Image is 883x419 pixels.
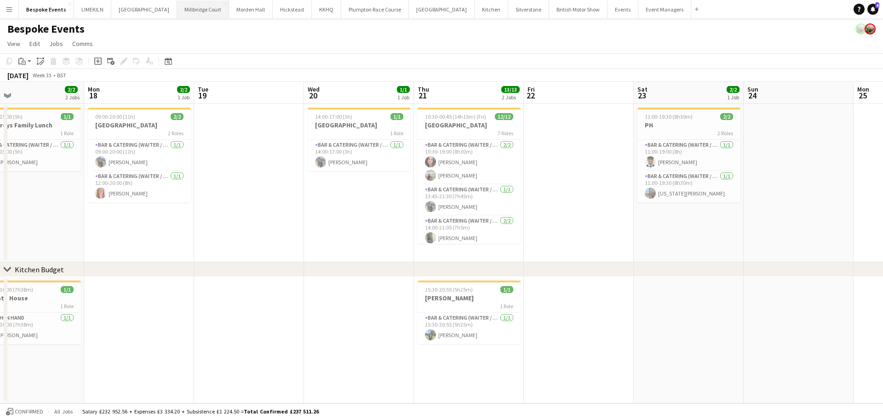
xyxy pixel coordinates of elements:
span: 15:30-20:55 (5h25m) [425,286,473,293]
app-job-card: 10:30-00:45 (14h15m) (Fri)12/12[GEOGRAPHIC_DATA]7 RolesBar & Catering (Waiter / waitress)2/210:30... [418,108,521,244]
h1: Bespoke Events [7,22,85,36]
div: 1 Job [727,94,739,101]
span: 2/2 [171,113,183,120]
button: Hickstead [273,0,312,18]
button: [GEOGRAPHIC_DATA] [409,0,475,18]
a: View [4,38,24,50]
span: 1/1 [390,113,403,120]
span: 2/2 [65,86,78,93]
button: Kitchen [475,0,508,18]
span: 11:00-19:30 (8h30m) [645,113,693,120]
div: 1 Job [178,94,189,101]
app-card-role: Bar & Catering (Waiter / waitress)2/210:30-19:00 (8h30m)[PERSON_NAME][PERSON_NAME] [418,140,521,184]
span: Week 33 [30,72,53,79]
span: 1/1 [61,286,74,293]
a: Jobs [46,38,67,50]
button: LIMEKILN [74,0,111,18]
button: Morden Hall [229,0,273,18]
button: Plumpton Race Course [341,0,409,18]
div: Salary £232 952.56 + Expenses £3 334.20 + Subsistence £1 224.50 = [82,408,319,415]
h3: [PERSON_NAME] [418,294,521,302]
app-job-card: 15:30-20:55 (5h25m)1/1[PERSON_NAME]1 RoleBar & Catering (Waiter / waitress)1/115:30-20:55 (5h25m)... [418,281,521,344]
span: All jobs [52,408,75,415]
span: 1 Role [390,130,403,137]
span: Mon [857,85,869,93]
span: Edit [29,40,40,48]
div: BST [57,72,66,79]
div: [DATE] [7,71,29,80]
div: 2 Jobs [502,94,519,101]
span: 13/13 [501,86,520,93]
app-job-card: 11:00-19:30 (8h30m)2/2PH2 RolesBar & Catering (Waiter / waitress)1/111:00-19:00 (8h)[PERSON_NAME]... [637,108,740,202]
app-card-role: Bar & Catering (Waiter / waitress)2/214:00-21:05 (7h5m)[PERSON_NAME] [418,216,521,260]
span: 1/1 [500,286,513,293]
span: 12/12 [495,113,513,120]
button: Event Managers [638,0,691,18]
span: Sat [637,85,648,93]
app-user-avatar: Staffing Manager [865,23,876,34]
span: 10:30-00:45 (14h15m) (Fri) [425,113,486,120]
div: 1 Job [397,94,409,101]
app-card-role: Bar & Catering (Waiter / waitress)1/112:00-20:00 (8h)[PERSON_NAME] [88,171,191,202]
span: Sun [747,85,758,93]
h3: [GEOGRAPHIC_DATA] [418,121,521,129]
app-card-role: Bar & Catering (Waiter / waitress)1/109:00-20:00 (11h)[PERSON_NAME] [88,140,191,171]
span: 25 [856,90,869,101]
span: Tue [198,85,208,93]
span: Confirmed [15,408,43,415]
span: 2/2 [727,86,740,93]
span: 1/1 [397,86,410,93]
button: Bespoke Events [19,0,74,18]
app-job-card: 14:00-17:00 (3h)1/1[GEOGRAPHIC_DATA]1 RoleBar & Catering (Waiter / waitress)1/114:00-17:00 (3h)[P... [308,108,411,171]
span: 1 Role [500,303,513,310]
app-card-role: Bar & Catering (Waiter / waitress)1/114:00-17:00 (3h)[PERSON_NAME] [308,140,411,171]
span: Jobs [49,40,63,48]
button: Millbridge Court [177,0,229,18]
span: 1 Role [60,303,74,310]
span: 18 [86,90,100,101]
span: 09:00-20:00 (11h) [95,113,135,120]
span: 22 [526,90,535,101]
span: 23 [636,90,648,101]
h3: PH [637,121,740,129]
span: Fri [528,85,535,93]
span: 7 Roles [498,130,513,137]
button: [GEOGRAPHIC_DATA] [111,0,177,18]
span: Mon [88,85,100,93]
span: Comms [72,40,93,48]
app-card-role: Bar & Catering (Waiter / waitress)1/111:00-19:30 (8h30m)[US_STATE][PERSON_NAME] [637,171,740,202]
div: 2 Jobs [65,94,80,101]
a: Comms [69,38,97,50]
app-card-role: Bar & Catering (Waiter / waitress)1/111:00-19:00 (8h)[PERSON_NAME] [637,140,740,171]
span: 20 [306,90,320,101]
span: Wed [308,85,320,93]
button: Silverstone [508,0,549,18]
a: Edit [26,38,44,50]
span: 24 [746,90,758,101]
span: Thu [418,85,429,93]
span: 19 [196,90,208,101]
button: KKHQ [312,0,341,18]
span: 1/1 [61,113,74,120]
div: Kitchen Budget [15,265,64,274]
a: 4 [867,4,878,15]
app-user-avatar: Staffing Manager [855,23,866,34]
app-card-role: Bar & Catering (Waiter / waitress)1/115:30-20:55 (5h25m)[PERSON_NAME] [418,313,521,344]
span: 1 Role [60,130,74,137]
span: Total Confirmed £237 511.26 [244,408,319,415]
span: 2 Roles [168,130,183,137]
span: 14:00-17:00 (3h) [315,113,352,120]
span: 2/2 [177,86,190,93]
button: Confirmed [5,407,45,417]
span: 21 [416,90,429,101]
span: View [7,40,20,48]
h3: [GEOGRAPHIC_DATA] [308,121,411,129]
button: Events [608,0,638,18]
span: 2/2 [720,113,733,120]
app-job-card: 09:00-20:00 (11h)2/2[GEOGRAPHIC_DATA]2 RolesBar & Catering (Waiter / waitress)1/109:00-20:00 (11h... [88,108,191,202]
